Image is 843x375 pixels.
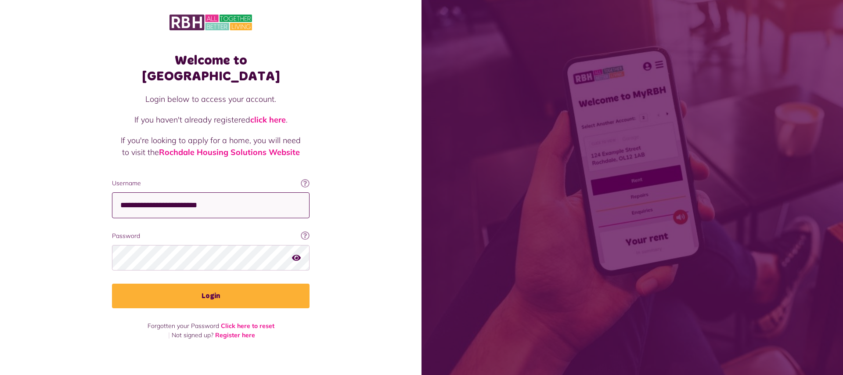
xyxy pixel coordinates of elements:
[169,13,252,32] img: MyRBH
[112,53,310,84] h1: Welcome to [GEOGRAPHIC_DATA]
[112,284,310,308] button: Login
[148,322,219,330] span: Forgotten your Password
[159,147,300,157] a: Rochdale Housing Solutions Website
[172,331,213,339] span: Not signed up?
[215,331,255,339] a: Register here
[112,179,310,188] label: Username
[250,115,286,125] a: click here
[121,134,301,158] p: If you're looking to apply for a home, you will need to visit the
[112,231,310,241] label: Password
[121,93,301,105] p: Login below to access your account.
[121,114,301,126] p: If you haven't already registered .
[221,322,274,330] a: Click here to reset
